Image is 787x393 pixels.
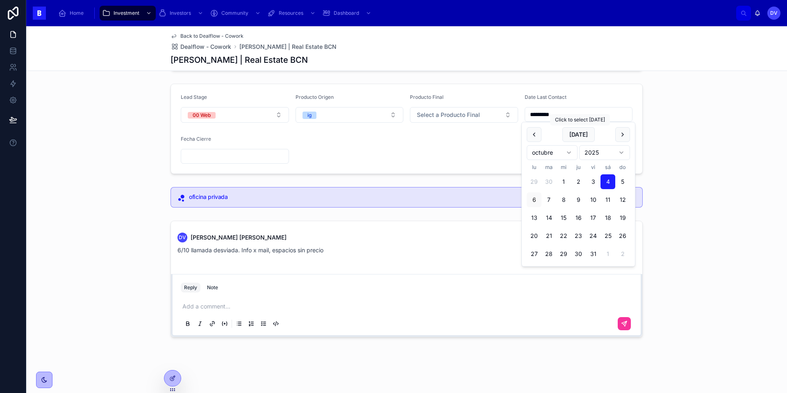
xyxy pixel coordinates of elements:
a: Resources [265,6,320,21]
button: sábado, 11 de octubre de 2025 [600,192,615,207]
a: Investment [100,6,156,21]
div: Click to select [DATE] [550,114,610,126]
h1: [PERSON_NAME] | Real Estate BCN [171,54,308,66]
button: domingo, 26 de octubre de 2025 [615,228,630,243]
button: viernes, 3 de octubre de 2025 [586,174,600,189]
button: sábado, 25 de octubre de 2025 [600,228,615,243]
button: Note [204,283,221,292]
button: martes, 21 de octubre de 2025 [541,228,556,243]
button: martes, 14 de octubre de 2025 [541,210,556,225]
button: Today, lunes, 6 de octubre de 2025 [527,192,541,207]
button: viernes, 17 de octubre de 2025 [586,210,600,225]
span: Date Last Contact [525,94,566,100]
th: lunes [527,163,541,171]
button: domingo, 5 de octubre de 2025 [615,174,630,189]
button: Select Button [181,107,289,123]
table: octubre 2025 [527,163,630,261]
span: [PERSON_NAME] [PERSON_NAME] [191,233,287,242]
button: jueves, 23 de octubre de 2025 [571,228,586,243]
button: viernes, 31 de octubre de 2025 [586,247,600,261]
button: jueves, 16 de octubre de 2025 [571,210,586,225]
button: domingo, 2 de noviembre de 2025 [615,247,630,261]
h5: oficina privada [189,194,636,200]
button: jueves, 2 de octubre de 2025 [571,174,586,189]
a: Community [207,6,265,21]
button: lunes, 29 de septiembre de 2025 [527,174,541,189]
a: Dashboard [320,6,375,21]
a: Dealflow - Cowork [171,43,231,51]
span: Dashboard [334,10,359,16]
th: jueves [571,163,586,171]
span: Fecha Cierre [181,136,211,142]
span: Producto Final [410,94,444,100]
th: martes [541,163,556,171]
button: [DATE] [562,127,595,142]
button: Select Button [410,107,518,123]
span: Back to Dealflow - Cowork [180,33,243,39]
span: Community [221,10,248,16]
button: viernes, 24 de octubre de 2025 [586,228,600,243]
th: domingo [615,163,630,171]
button: jueves, 9 de octubre de 2025 [571,192,586,207]
button: miércoles, 8 de octubre de 2025 [556,192,571,207]
span: Home [70,10,84,16]
th: sábado [600,163,615,171]
button: Reply [181,283,200,292]
span: Lead Stage [181,94,207,100]
span: DV [179,234,186,241]
button: Select Button [296,107,404,123]
button: lunes, 20 de octubre de 2025 [527,228,541,243]
button: miércoles, 22 de octubre de 2025 [556,228,571,243]
button: viernes, 10 de octubre de 2025 [586,192,600,207]
th: miércoles [556,163,571,171]
span: Investment [114,10,139,16]
button: domingo, 12 de octubre de 2025 [615,192,630,207]
span: Select a Producto Final [417,111,480,119]
a: Investors [156,6,207,21]
div: 00 Web [193,112,211,119]
th: viernes [586,163,600,171]
div: Note [207,284,218,291]
button: miércoles, 15 de octubre de 2025 [556,210,571,225]
span: Dealflow - Cowork [180,43,231,51]
button: miércoles, 29 de octubre de 2025 [556,247,571,261]
button: lunes, 27 de octubre de 2025 [527,247,541,261]
div: scrollable content [52,4,736,22]
button: martes, 28 de octubre de 2025 [541,247,556,261]
a: Back to Dealflow - Cowork [171,33,243,39]
a: [PERSON_NAME] | Real Estate BCN [239,43,337,51]
button: miércoles, 1 de octubre de 2025 [556,174,571,189]
span: Investors [170,10,191,16]
button: jueves, 30 de octubre de 2025 [571,247,586,261]
button: sábado, 4 de octubre de 2025, selected [600,174,615,189]
img: App logo [33,7,46,20]
button: sábado, 1 de noviembre de 2025 [600,247,615,261]
button: lunes, 13 de octubre de 2025 [527,210,541,225]
p: 6/10 llamada desviada. Info x mail, espacios sin precio [177,246,636,254]
a: Home [56,6,89,21]
span: Producto Origen [296,94,334,100]
div: ig [307,112,312,119]
button: martes, 7 de octubre de 2025 [541,192,556,207]
button: martes, 30 de septiembre de 2025 [541,174,556,189]
button: domingo, 19 de octubre de 2025 [615,210,630,225]
button: sábado, 18 de octubre de 2025 [600,210,615,225]
span: Resources [279,10,303,16]
span: DV [770,10,778,16]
